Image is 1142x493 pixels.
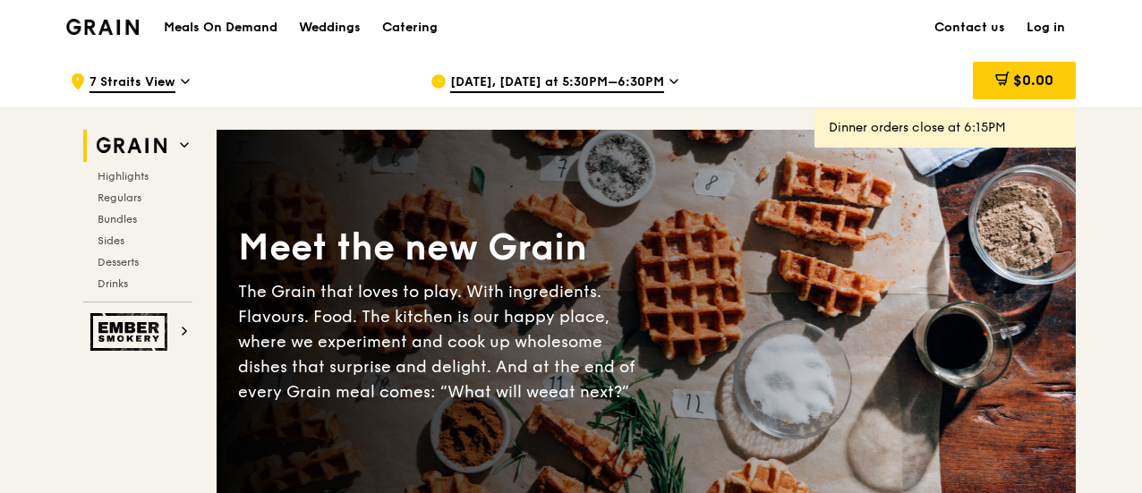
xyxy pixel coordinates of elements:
[98,213,137,225] span: Bundles
[164,19,277,37] h1: Meals On Demand
[238,279,646,404] div: The Grain that loves to play. With ingredients. Flavours. Food. The kitchen is our happy place, w...
[90,313,173,351] img: Ember Smokery web logo
[382,1,438,55] div: Catering
[1016,1,1076,55] a: Log in
[288,1,371,55] a: Weddings
[371,1,448,55] a: Catering
[450,73,664,93] span: [DATE], [DATE] at 5:30PM–6:30PM
[299,1,361,55] div: Weddings
[549,382,629,402] span: eat next?”
[829,119,1061,137] div: Dinner orders close at 6:15PM
[89,73,175,93] span: 7 Straits View
[98,277,128,290] span: Drinks
[98,191,141,204] span: Regulars
[98,234,124,247] span: Sides
[90,130,173,162] img: Grain web logo
[98,170,149,183] span: Highlights
[98,256,139,268] span: Desserts
[66,19,139,35] img: Grain
[238,224,646,272] div: Meet the new Grain
[924,1,1016,55] a: Contact us
[1013,72,1053,89] span: $0.00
